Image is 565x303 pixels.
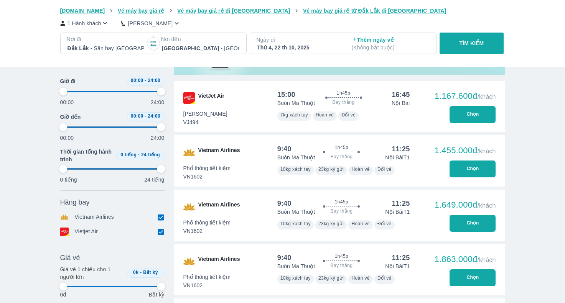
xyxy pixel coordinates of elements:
[352,36,429,51] p: Thêm ngày về
[145,113,146,119] span: -
[280,112,308,118] span: 7kg xách tay
[337,90,350,96] span: 1h45p
[277,253,292,262] div: 9:40
[177,8,290,14] span: Vé máy bay giá rẻ đi [GEOGRAPHIC_DATA]
[145,78,146,83] span: -
[183,201,195,213] img: VN
[198,92,224,104] span: VietJet Air
[183,173,231,180] span: VN1602
[450,215,496,232] button: Chọn
[377,275,392,281] span: Đổi vé
[341,112,356,118] span: Đổi vé
[477,93,496,100] span: /khách
[392,90,410,99] div: 16:45
[183,219,231,226] span: Phổ thông tiết kiệm
[435,92,496,101] div: 1.167.600đ
[198,201,240,213] span: Vietnam Airlines
[75,213,114,221] p: Vietnam Airlines
[277,99,315,107] p: Buôn Ma Thuột
[435,255,496,264] div: 1.863.000đ
[392,99,410,107] p: Nội Bài
[377,167,392,172] span: Đổi vé
[198,255,240,267] span: Vietnam Airlines
[277,262,315,270] p: Buôn Ma Thuột
[183,227,231,235] span: VN1602
[450,269,496,286] button: Chọn
[318,221,344,226] span: 23kg ký gửi
[60,265,124,281] p: Giá vé 1 chiều cho 1 người lớn
[60,198,90,207] span: Hãng bay
[60,253,80,262] span: Giá vé
[183,110,227,118] span: [PERSON_NAME]
[318,167,344,172] span: 23kg ký gửi
[435,146,496,155] div: 1.455.000đ
[277,90,295,99] div: 15:00
[392,253,410,262] div: 11:25
[256,36,335,44] p: Ngày đi
[316,112,334,118] span: Hoàn vé
[60,134,74,142] p: 00:00
[60,291,66,298] p: 0đ
[277,154,315,161] p: Buôn Ma Thuột
[460,39,484,47] p: TÌM KIẾM
[450,161,496,177] button: Chọn
[151,98,165,106] p: 24:00
[131,78,143,83] span: 00:00
[121,19,181,27] button: [PERSON_NAME]
[280,275,311,281] span: 10kg xách tay
[141,152,160,157] span: 24 tiếng
[128,20,173,27] p: [PERSON_NAME]
[60,176,77,183] p: 0 tiếng
[60,8,105,14] span: [DOMAIN_NAME]
[303,8,446,14] span: Vé máy bay giá rẻ từ Đắk Lắk đi [GEOGRAPHIC_DATA]
[335,253,348,259] span: 1h45p
[60,98,74,106] p: 00:00
[60,113,81,121] span: Giờ đến
[435,200,496,210] div: 1.649.000đ
[144,176,164,183] p: 24 tiếng
[183,282,231,289] span: VN1602
[277,144,292,154] div: 9:40
[450,106,496,123] button: Chọn
[277,208,315,216] p: Buôn Ma Thuột
[148,113,160,119] span: 24:00
[198,146,240,159] span: Vietnam Airlines
[183,255,195,267] img: VN
[68,20,101,27] p: 1 Hành khách
[143,270,158,275] span: Bất kỳ
[67,35,146,43] p: Nơi đi
[131,113,143,119] span: 00:00
[133,270,138,275] span: 0k
[385,208,410,216] p: Nội Bài T1
[140,270,142,275] span: -
[335,144,348,151] span: 1h45p
[183,92,195,104] img: VJ
[183,164,231,172] span: Phổ thông tiết kiệm
[392,199,410,208] div: 11:25
[148,78,160,83] span: 24:00
[183,146,195,159] img: VN
[392,144,410,154] div: 11:25
[60,77,76,85] span: Giờ đi
[138,152,140,157] span: -
[257,44,334,51] div: Thứ 4, 22 th 10, 2025
[60,7,505,15] nav: breadcrumb
[60,148,113,163] span: Thời gian tổng hành trình
[477,148,496,154] span: /khách
[385,262,410,270] p: Nội Bài T1
[120,152,137,157] span: 0 tiếng
[148,291,164,298] p: Bất kỳ
[151,134,165,142] p: 24:00
[118,8,165,14] span: Vé máy bay giá rẻ
[75,228,98,236] p: Vietjet Air
[280,221,311,226] span: 10kg xách tay
[335,199,348,205] span: 1h45p
[477,257,496,263] span: /khách
[440,33,504,54] button: TÌM KIẾM
[377,221,392,226] span: Đổi vé
[280,167,311,172] span: 10kg xách tay
[351,275,370,281] span: Hoàn vé
[161,35,240,43] p: Nơi đến
[351,167,370,172] span: Hoàn vé
[318,275,344,281] span: 23kg ký gửi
